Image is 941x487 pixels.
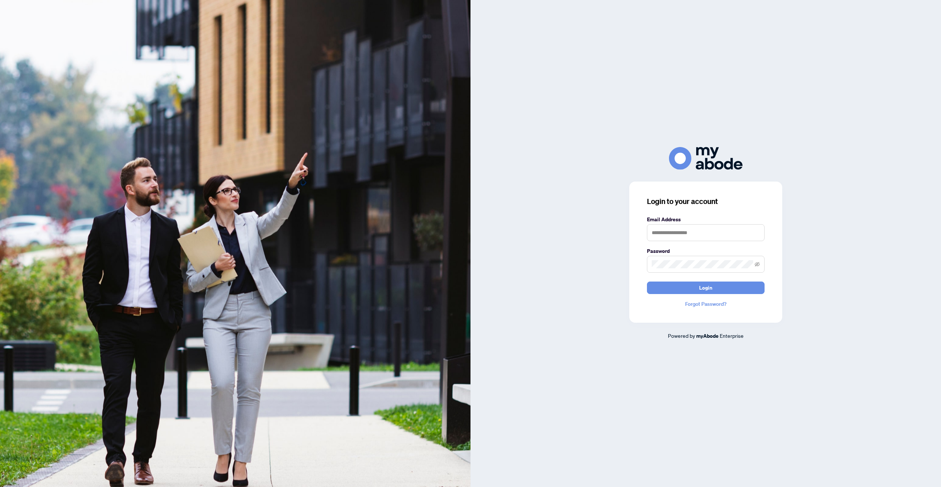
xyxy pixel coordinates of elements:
label: Email Address [647,215,765,223]
span: eye-invisible [755,262,760,267]
span: Enterprise [720,332,744,339]
label: Password [647,247,765,255]
button: Login [647,282,765,294]
span: Login [699,282,712,294]
h3: Login to your account [647,196,765,207]
img: ma-logo [669,147,743,169]
a: Forgot Password? [647,300,765,308]
span: Powered by [668,332,695,339]
a: myAbode [696,332,719,340]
